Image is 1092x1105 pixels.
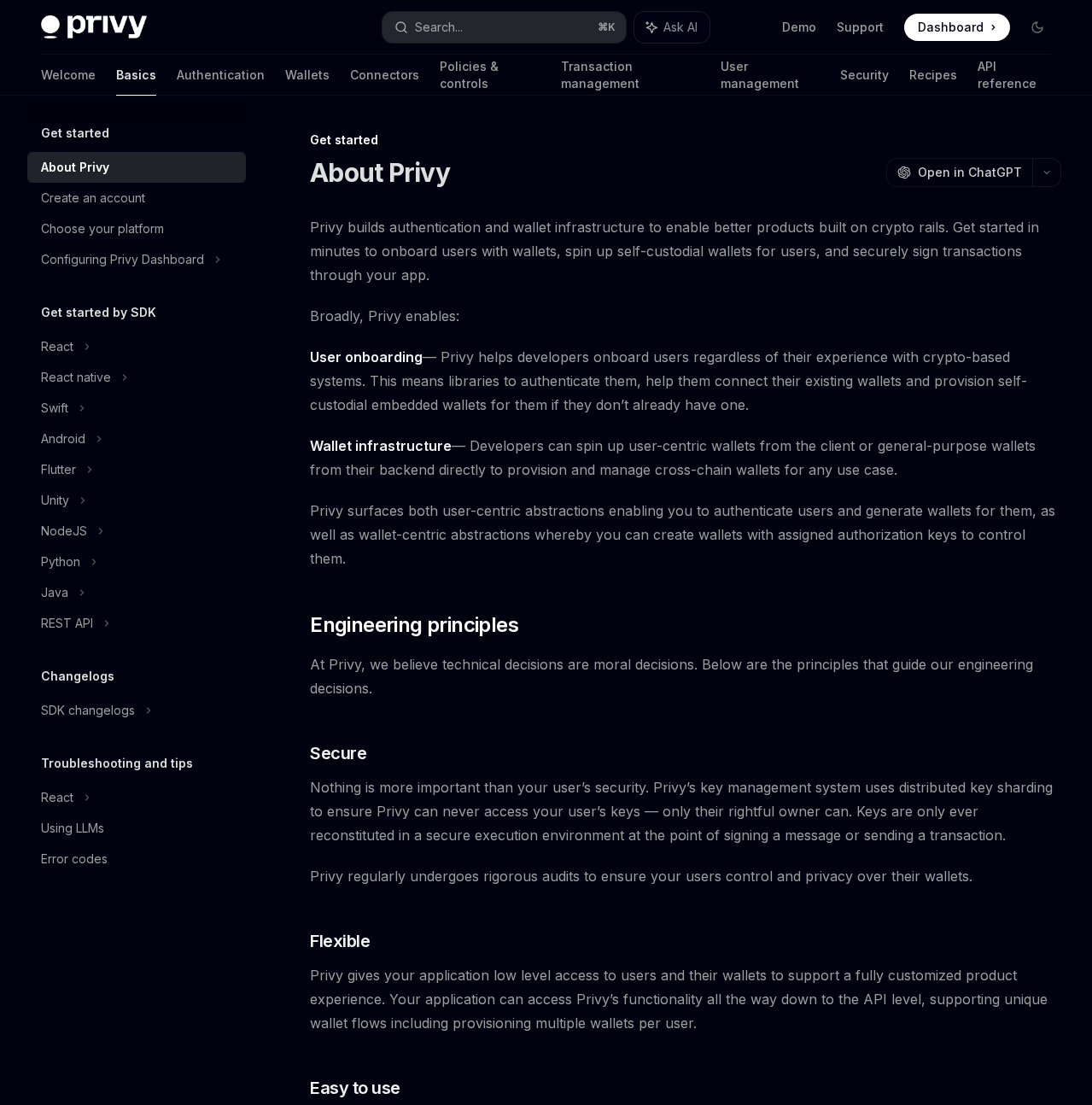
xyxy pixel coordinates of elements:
a: Dashboard [904,14,1010,41]
h1: About Privy [310,157,450,188]
div: React [41,787,73,808]
div: About Privy [41,157,109,178]
span: Dashboard [918,19,984,36]
div: REST API [41,613,93,634]
a: Wallets [285,55,330,96]
a: Using LLMs [27,813,246,844]
a: Choose your platform [27,213,246,244]
div: SDK changelogs [41,700,135,721]
a: Authentication [177,55,265,96]
span: — Developers can spin up user-centric wallets from the client or general-purpose wallets from the... [310,434,1061,482]
h5: Get started by SDK [41,302,156,323]
div: Using LLMs [41,818,104,839]
a: Create an account [27,183,246,213]
div: Python [41,552,80,572]
span: Privy surfaces both user-centric abstractions enabling you to authenticate users and generate wal... [310,499,1061,570]
a: Policies & controls [440,55,540,96]
span: Nothing is more important than your user’s security. Privy’s key management system uses distribut... [310,775,1061,847]
div: Configuring Privy Dashboard [41,249,204,270]
a: Welcome [41,55,96,96]
span: Flexible [310,929,370,953]
img: dark logo [41,15,147,39]
div: NodeJS [41,521,87,541]
span: Privy gives your application low level access to users and their wallets to support a fully custo... [310,963,1061,1035]
span: Broadly, Privy enables: [310,304,1061,328]
a: Demo [782,19,816,36]
a: User management [721,55,820,96]
a: API reference [978,55,1051,96]
div: Java [41,582,68,603]
div: Error codes [41,849,108,869]
a: Recipes [909,55,957,96]
span: Engineering principles [310,611,518,639]
button: Ask AI [634,12,710,43]
div: Choose your platform [41,219,164,239]
span: Open in ChatGPT [918,164,1022,181]
a: Error codes [27,844,246,874]
div: Create an account [41,188,145,208]
span: Secure [310,741,366,765]
span: — Privy helps developers onboard users regardless of their experience with crypto-based systems. ... [310,345,1061,417]
span: ⌘ K [598,20,616,34]
div: Get started [310,132,1061,149]
h5: Get started [41,123,109,143]
div: Android [41,429,85,449]
a: Transaction management [561,55,700,96]
span: Privy builds authentication and wallet infrastructure to enable better products built on crypto r... [310,215,1061,287]
div: React [41,336,73,357]
a: About Privy [27,152,246,183]
button: Open in ChatGPT [886,158,1032,187]
span: At Privy, we believe technical decisions are moral decisions. Below are the principles that guide... [310,652,1061,700]
button: Search...⌘K [382,12,627,43]
div: Swift [41,398,68,418]
a: Connectors [350,55,419,96]
button: Toggle dark mode [1024,14,1051,41]
div: React native [41,367,111,388]
a: Security [840,55,889,96]
a: Support [837,19,884,36]
span: Ask AI [663,19,698,36]
h5: Troubleshooting and tips [41,753,193,774]
a: Basics [116,55,156,96]
span: Privy regularly undergoes rigorous audits to ensure your users control and privacy over their wal... [310,864,1061,888]
h5: Changelogs [41,666,114,687]
div: Search... [415,17,463,38]
strong: Wallet infrastructure [310,437,452,454]
span: Easy to use [310,1076,400,1100]
div: Unity [41,490,69,511]
div: Flutter [41,459,76,480]
strong: User onboarding [310,348,423,365]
